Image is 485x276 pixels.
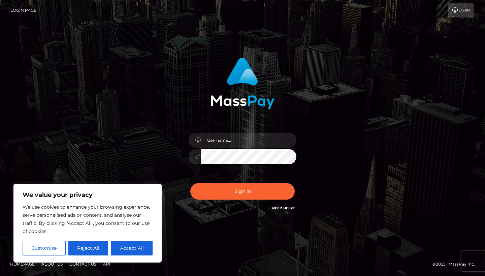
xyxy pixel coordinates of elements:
[13,184,162,263] div: We value your privacy
[39,259,65,269] a: About Us
[23,203,153,235] p: We use cookies to enhance your browsing experience, serve personalised ads or content, and analys...
[7,259,37,269] a: Homepage
[67,259,99,269] a: Contact Us
[432,261,480,268] div: © 2025 , MassPay Inc.
[23,191,153,199] p: We value your privacy
[190,183,295,200] button: Sign in
[23,241,66,255] button: Customise
[448,3,474,18] a: Login
[201,133,296,148] input: Username...
[10,3,36,18] a: Login Page
[68,241,108,255] button: Reject All
[211,58,274,109] img: MassPay Login
[111,241,153,255] button: Accept All
[100,259,113,269] a: API
[272,206,295,210] a: Need Help?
